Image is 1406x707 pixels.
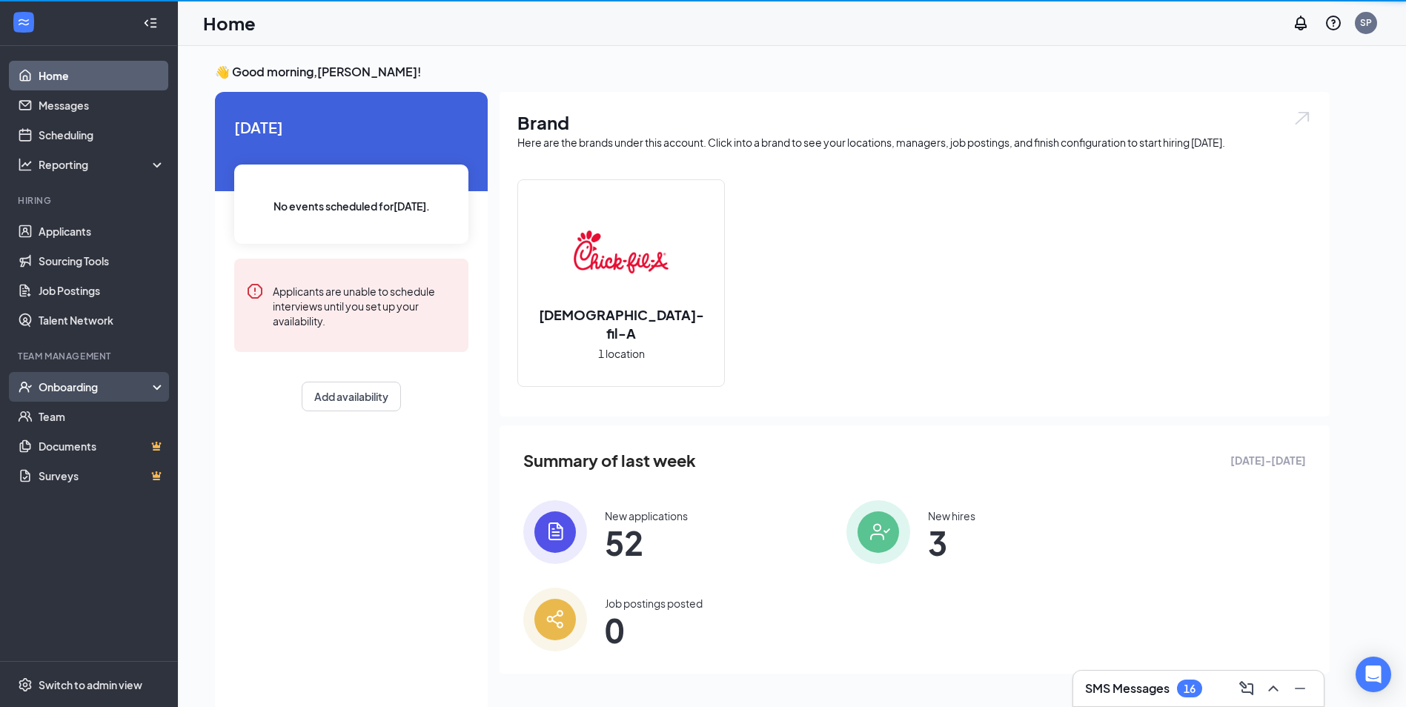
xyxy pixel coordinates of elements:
a: Talent Network [39,305,165,335]
a: Job Postings [39,276,165,305]
button: Add availability [302,382,401,411]
svg: Minimize [1291,680,1309,697]
a: Home [39,61,165,90]
svg: ComposeMessage [1238,680,1256,697]
svg: Analysis [18,157,33,172]
div: Applicants are unable to schedule interviews until you set up your availability. [273,282,457,328]
span: 52 [605,529,688,556]
h3: SMS Messages [1085,680,1170,697]
div: New applications [605,508,688,523]
div: Onboarding [39,379,153,394]
span: No events scheduled for [DATE] . [273,198,430,214]
div: Hiring [18,194,162,207]
svg: WorkstreamLogo [16,15,31,30]
a: Sourcing Tools [39,246,165,276]
svg: Settings [18,677,33,692]
a: Messages [39,90,165,120]
h1: Home [203,10,256,36]
div: SP [1360,16,1372,29]
div: Switch to admin view [39,677,142,692]
svg: ChevronUp [1264,680,1282,697]
img: icon [523,588,587,651]
span: 3 [928,529,975,556]
a: Scheduling [39,120,165,150]
h3: 👋 Good morning, [PERSON_NAME] ! [215,64,1330,80]
div: Open Intercom Messenger [1356,657,1391,692]
svg: Notifications [1292,14,1310,32]
a: Applicants [39,216,165,246]
img: icon [846,500,910,564]
button: ComposeMessage [1235,677,1259,700]
svg: Collapse [143,16,158,30]
button: Minimize [1288,677,1312,700]
svg: Error [246,282,264,300]
img: open.6027fd2a22e1237b5b06.svg [1293,110,1312,127]
div: Job postings posted [605,596,703,611]
a: SurveysCrown [39,461,165,491]
svg: QuestionInfo [1324,14,1342,32]
button: ChevronUp [1261,677,1285,700]
span: 0 [605,617,703,643]
a: Team [39,402,165,431]
a: DocumentsCrown [39,431,165,461]
div: Here are the brands under this account. Click into a brand to see your locations, managers, job p... [517,135,1312,150]
span: [DATE] - [DATE] [1230,452,1306,468]
h2: [DEMOGRAPHIC_DATA]-fil-A [518,305,724,342]
span: Summary of last week [523,448,696,474]
svg: UserCheck [18,379,33,394]
h1: Brand [517,110,1312,135]
span: 1 location [598,345,645,362]
div: Team Management [18,350,162,362]
img: Chick-fil-A [574,205,669,299]
div: 16 [1184,683,1196,695]
img: icon [523,500,587,564]
span: [DATE] [234,116,468,139]
div: New hires [928,508,975,523]
div: Reporting [39,157,166,172]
